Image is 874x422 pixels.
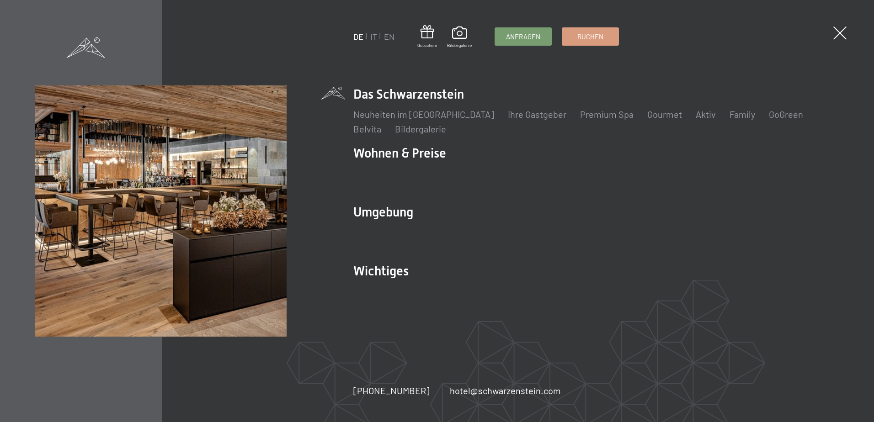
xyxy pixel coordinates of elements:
a: Buchen [562,28,618,45]
span: [PHONE_NUMBER] [353,385,430,396]
a: DE [353,32,363,42]
a: Aktiv [696,109,716,120]
a: Premium Spa [580,109,634,120]
a: Neuheiten im [GEOGRAPHIC_DATA] [353,109,494,120]
a: GoGreen [769,109,803,120]
a: hotel@schwarzenstein.com [450,384,561,397]
span: Bildergalerie [447,42,472,48]
a: Gutschein [417,25,437,48]
a: Belvita [353,123,381,134]
span: Buchen [577,32,603,42]
span: Gutschein [417,42,437,48]
a: Bildergalerie [395,123,446,134]
a: EN [384,32,394,42]
a: Gourmet [647,109,682,120]
a: Ihre Gastgeber [508,109,566,120]
a: IT [370,32,377,42]
a: Family [730,109,755,120]
span: Anfragen [506,32,540,42]
a: [PHONE_NUMBER] [353,384,430,397]
a: Anfragen [495,28,551,45]
a: Bildergalerie [447,26,472,48]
